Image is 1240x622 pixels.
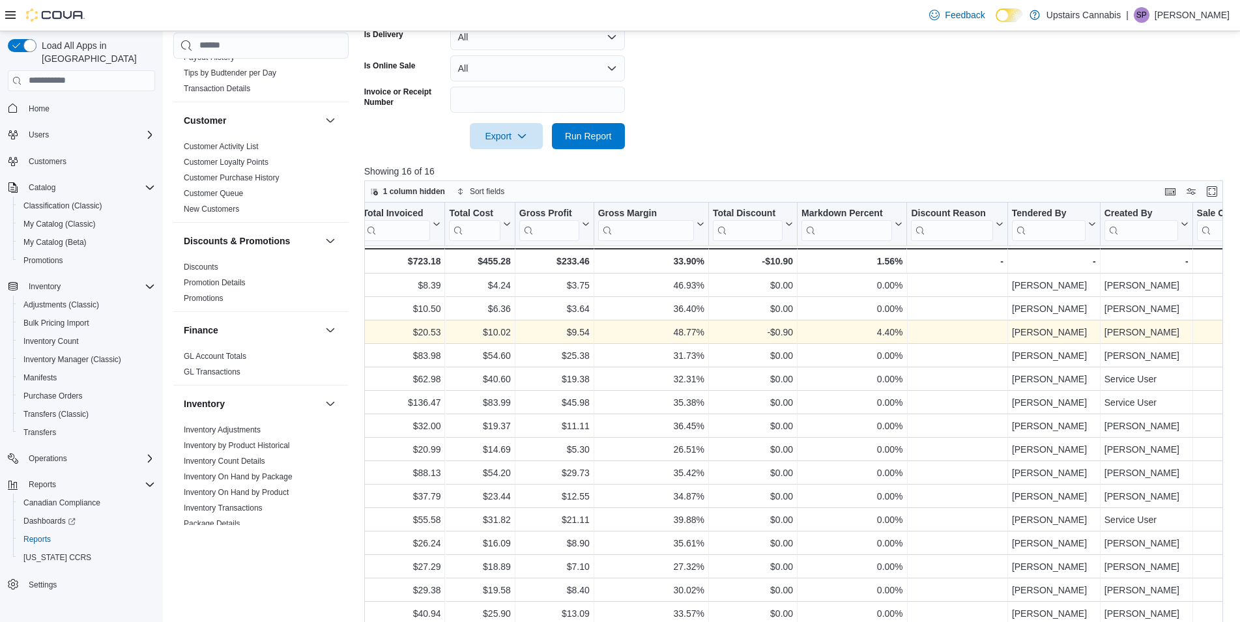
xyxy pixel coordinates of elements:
div: [PERSON_NAME] [1012,348,1096,363]
button: Inventory [184,397,320,410]
a: Classification (Classic) [18,198,108,214]
button: Bulk Pricing Import [13,314,160,332]
div: Tendered By [1012,207,1086,219]
div: $37.79 [362,488,440,504]
div: Finance [173,348,349,385]
span: Classification (Classic) [23,201,102,211]
div: $40.60 [449,371,510,387]
div: $0.00 [713,488,793,504]
span: My Catalog (Classic) [18,216,155,232]
div: $45.98 [519,395,590,410]
a: Inventory Transactions [184,503,263,513]
div: 0.00% [801,512,902,528]
button: Run Report [552,123,625,149]
span: Dashboards [23,516,76,526]
a: Inventory Adjustments [184,425,261,434]
div: $54.60 [449,348,510,363]
button: Transfers (Classic) [13,405,160,423]
span: Bulk Pricing Import [23,318,89,328]
a: Transfers (Classic) [18,406,94,422]
span: Customer Purchase History [184,173,280,183]
span: Reports [18,531,155,547]
span: Bulk Pricing Import [18,315,155,331]
label: Invoice or Receipt Number [364,87,445,107]
img: Cova [26,8,85,21]
div: $20.53 [362,324,440,340]
div: 46.93% [598,277,704,293]
button: Created By [1104,207,1188,240]
span: Customer Loyalty Points [184,157,268,167]
div: Discount Reason [911,207,992,219]
div: $9.54 [519,324,590,340]
span: Operations [23,451,155,466]
button: Purchase Orders [13,387,160,405]
div: $4.24 [449,277,510,293]
span: Manifests [18,370,155,386]
button: Gross Profit [519,207,590,240]
span: Transfers (Classic) [18,406,155,422]
span: Purchase Orders [18,388,155,404]
div: [PERSON_NAME] [1104,301,1188,317]
div: $0.00 [713,465,793,481]
a: Transfers [18,425,61,440]
button: Discounts & Promotions [184,234,320,247]
span: Transaction Details [184,83,250,94]
a: Dashboards [13,512,160,530]
div: Gross Profit [519,207,579,219]
span: GL Transactions [184,367,240,377]
a: Inventory Manager (Classic) [18,352,126,367]
div: 0.00% [801,348,902,363]
span: Classification (Classic) [18,198,155,214]
div: 35.42% [598,465,704,481]
div: Gross Margin [598,207,693,219]
a: Home [23,101,55,117]
div: $21.11 [519,512,590,528]
div: $6.36 [449,301,510,317]
div: $19.38 [519,371,590,387]
div: $0.00 [713,395,793,410]
span: Load All Apps in [GEOGRAPHIC_DATA] [36,39,155,65]
span: Tips by Budtender per Day [184,68,276,78]
span: Transfers [18,425,155,440]
span: Manifests [23,373,57,383]
span: Canadian Compliance [18,495,155,511]
div: $10.02 [449,324,510,340]
a: Promotion Details [184,278,246,287]
a: Customer Activity List [184,142,259,151]
div: Markdown Percent [801,207,892,219]
a: Purchase Orders [18,388,88,404]
div: 34.87% [598,488,704,504]
a: Settings [23,577,62,593]
span: Inventory by Product Historical [184,440,290,451]
a: Customer Loyalty Points [184,158,268,167]
p: [PERSON_NAME] [1155,7,1230,23]
button: Inventory Manager (Classic) [13,350,160,369]
div: Discounts & Promotions [173,259,349,311]
span: Users [23,127,155,143]
div: $83.99 [449,395,510,410]
a: Inventory On Hand by Package [184,472,293,481]
a: Adjustments (Classic) [18,297,104,313]
a: New Customers [184,205,239,214]
div: [PERSON_NAME] [1012,395,1096,410]
span: Reports [23,534,51,544]
div: $0.00 [713,301,793,317]
span: Home [23,100,155,117]
div: 0.00% [801,488,902,504]
div: Markdown Percent [801,207,892,240]
div: $12.55 [519,488,590,504]
button: Export [470,123,543,149]
div: 0.00% [801,277,902,293]
span: Users [29,130,49,140]
button: Users [23,127,54,143]
div: $23.44 [449,488,510,504]
div: $11.11 [519,418,590,434]
span: Operations [29,453,67,464]
div: $0.00 [713,371,793,387]
div: $20.99 [362,442,440,457]
button: Discounts & Promotions [323,233,338,249]
div: 36.45% [598,418,704,434]
div: $0.00 [713,442,793,457]
button: Discount Reason [911,207,1003,240]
